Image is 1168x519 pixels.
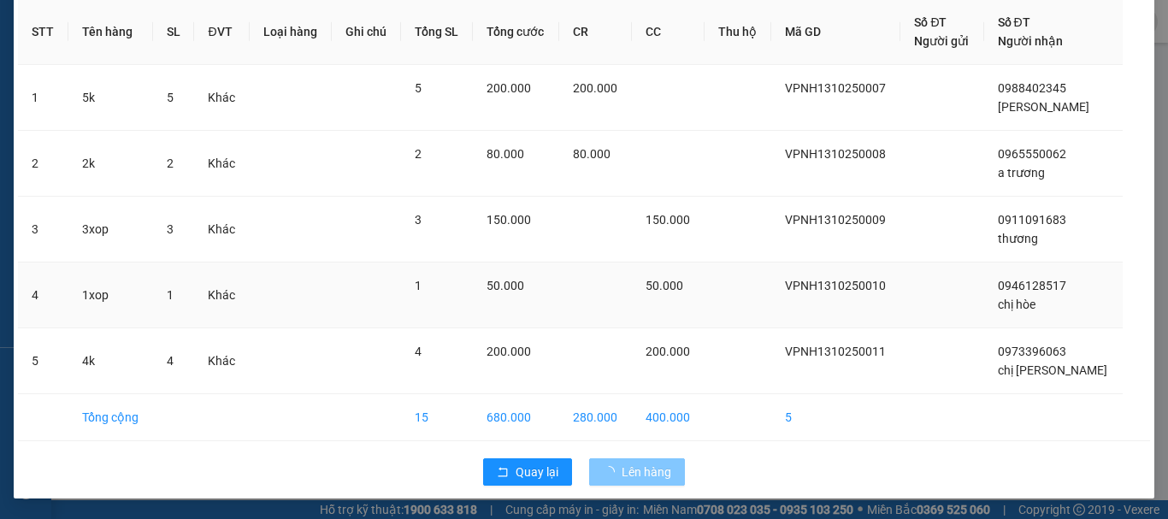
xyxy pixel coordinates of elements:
[914,15,947,29] span: Số ĐT
[998,279,1066,292] span: 0946128517
[68,262,153,328] td: 1xop
[998,15,1030,29] span: Số ĐT
[415,81,422,95] span: 5
[785,147,886,161] span: VPNH1310250008
[785,81,886,95] span: VPNH1310250007
[401,394,473,441] td: 15
[167,156,174,170] span: 2
[473,394,558,441] td: 680.000
[646,213,690,227] span: 150.000
[573,147,611,161] span: 80.000
[487,279,524,292] span: 50.000
[18,197,68,262] td: 3
[18,131,68,197] td: 2
[785,213,886,227] span: VPNH1310250009
[68,394,153,441] td: Tổng cộng
[21,124,298,152] b: GỬI : VP [PERSON_NAME]
[18,262,68,328] td: 4
[771,394,901,441] td: 5
[646,345,690,358] span: 200.000
[646,279,683,292] span: 50.000
[785,345,886,358] span: VPNH1310250011
[998,213,1066,227] span: 0911091683
[167,354,174,368] span: 4
[785,279,886,292] span: VPNH1310250010
[516,463,558,481] span: Quay lại
[68,65,153,131] td: 5k
[167,222,174,236] span: 3
[415,213,422,227] span: 3
[998,345,1066,358] span: 0973396063
[998,81,1066,95] span: 0988402345
[194,328,250,394] td: Khác
[589,458,685,486] button: Lên hàng
[68,131,153,197] td: 2k
[194,65,250,131] td: Khác
[167,91,174,104] span: 5
[415,147,422,161] span: 2
[632,394,705,441] td: 400.000
[998,232,1038,245] span: thương
[194,197,250,262] td: Khác
[21,21,107,107] img: logo.jpg
[483,458,572,486] button: rollbackQuay lại
[160,42,715,63] li: Số [GEOGRAPHIC_DATA][PERSON_NAME], P. [GEOGRAPHIC_DATA]
[18,328,68,394] td: 5
[487,345,531,358] span: 200.000
[998,298,1035,311] span: chị hòe
[998,34,1063,48] span: Người nhận
[167,288,174,302] span: 1
[497,466,509,480] span: rollback
[559,394,632,441] td: 280.000
[415,345,422,358] span: 4
[68,328,153,394] td: 4k
[194,131,250,197] td: Khác
[622,463,671,481] span: Lên hàng
[998,363,1107,377] span: chị [PERSON_NAME]
[487,81,531,95] span: 200.000
[998,147,1066,161] span: 0965550062
[18,65,68,131] td: 1
[487,147,524,161] span: 80.000
[160,63,715,85] li: Hotline: 0981127575, 0981347575, 19009067
[68,197,153,262] td: 3xop
[914,34,969,48] span: Người gửi
[998,100,1089,114] span: [PERSON_NAME]
[415,279,422,292] span: 1
[573,81,617,95] span: 200.000
[603,466,622,478] span: loading
[487,213,531,227] span: 150.000
[194,262,250,328] td: Khác
[998,166,1045,180] span: a trương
